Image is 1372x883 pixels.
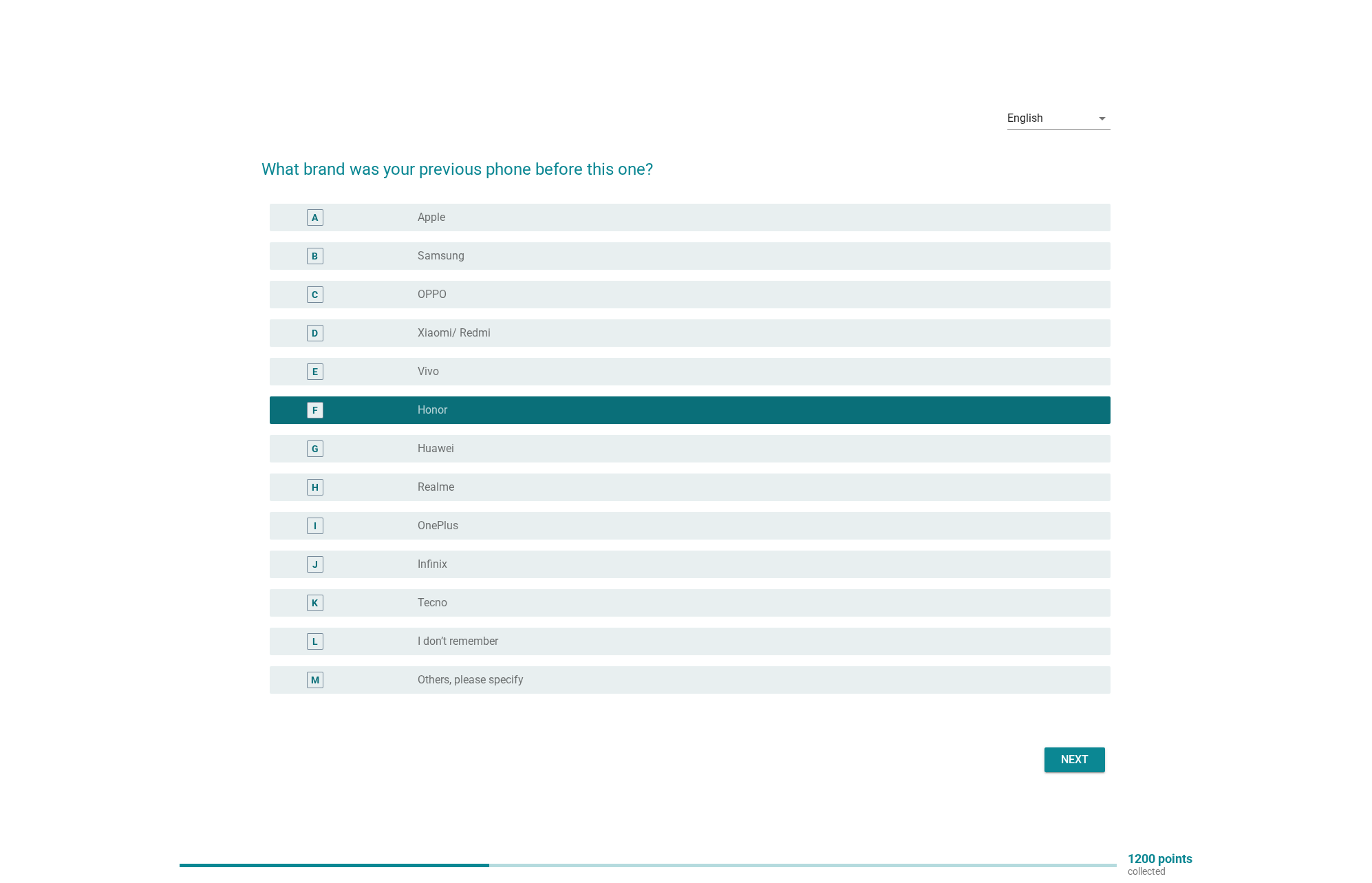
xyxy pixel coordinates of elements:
div: A [312,210,318,224]
label: OnePlus [418,519,458,533]
div: H [312,480,319,494]
label: OPPO [418,288,447,301]
div: E [312,364,318,379]
div: L [312,634,318,648]
div: G [312,441,319,456]
div: K [312,595,318,610]
div: I [314,518,317,533]
button: Next [1044,747,1105,772]
div: F [312,403,318,417]
div: Next [1055,752,1094,768]
label: Vivo [418,365,439,379]
div: M [311,672,319,687]
p: collected [1128,865,1192,877]
label: Honor [418,403,447,417]
p: 1200 points [1128,853,1192,865]
div: English [1007,112,1043,125]
h2: What brand was your previous phone before this one? [261,143,1110,182]
label: Apple [418,211,445,224]
div: C [312,287,318,301]
label: Infinix [418,557,447,571]
label: Tecno [418,596,447,610]
div: B [312,248,318,263]
label: Realme [418,480,454,494]
div: D [312,326,318,340]
label: Xiaomi/ Redmi [418,326,491,340]
label: Others, please specify [418,673,524,687]
label: I don’t remember [418,635,498,648]
div: J [312,557,318,571]
label: Samsung [418,249,464,263]
label: Huawei [418,442,454,456]
i: arrow_drop_down [1094,110,1111,127]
